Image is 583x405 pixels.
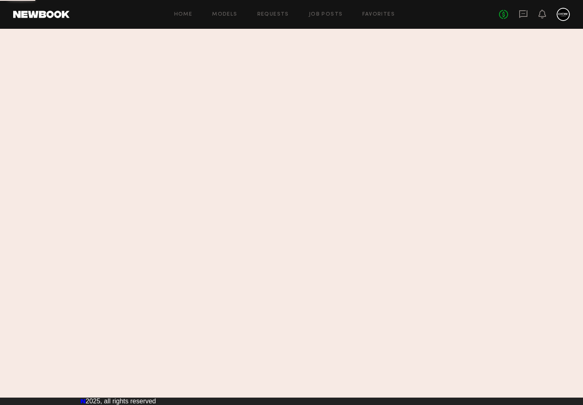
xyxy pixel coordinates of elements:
[362,12,395,17] a: Favorites
[309,12,343,17] a: Job Posts
[86,398,156,405] span: 2025, all rights reserved
[257,12,289,17] a: Requests
[174,12,193,17] a: Home
[212,12,237,17] a: Models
